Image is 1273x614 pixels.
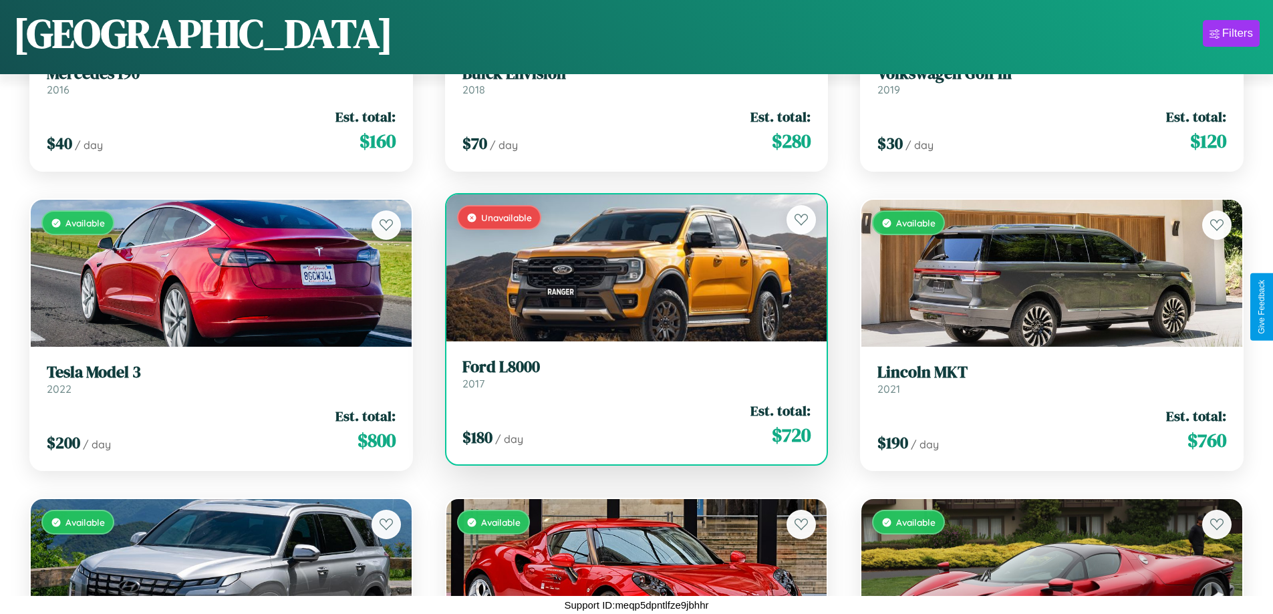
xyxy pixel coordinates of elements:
[462,64,811,97] a: Buick Envision2018
[47,363,396,382] h3: Tesla Model 3
[65,217,105,228] span: Available
[490,138,518,152] span: / day
[911,438,939,451] span: / day
[750,401,811,420] span: Est. total:
[462,377,484,390] span: 2017
[358,427,396,454] span: $ 800
[1166,107,1226,126] span: Est. total:
[495,432,523,446] span: / day
[360,128,396,154] span: $ 160
[47,363,396,396] a: Tesla Model 32022
[896,516,936,528] span: Available
[462,132,487,154] span: $ 70
[65,516,105,528] span: Available
[47,64,396,97] a: Mercedes 1902016
[83,438,111,451] span: / day
[1187,427,1226,454] span: $ 760
[1222,27,1253,40] div: Filters
[462,357,811,390] a: Ford L80002017
[877,64,1226,97] a: Volkswagen Golf III2019
[565,596,709,614] p: Support ID: meqp5dpntlfze9jbhhr
[877,363,1226,396] a: Lincoln MKT2021
[877,363,1226,382] h3: Lincoln MKT
[1166,406,1226,426] span: Est. total:
[462,426,492,448] span: $ 180
[47,132,72,154] span: $ 40
[1203,20,1260,47] button: Filters
[877,432,908,454] span: $ 190
[750,107,811,126] span: Est. total:
[335,107,396,126] span: Est. total:
[335,406,396,426] span: Est. total:
[896,217,936,228] span: Available
[47,382,72,396] span: 2022
[772,128,811,154] span: $ 280
[905,138,934,152] span: / day
[1190,128,1226,154] span: $ 120
[47,432,80,454] span: $ 200
[462,357,811,377] h3: Ford L8000
[462,83,485,96] span: 2018
[75,138,103,152] span: / day
[877,132,903,154] span: $ 30
[772,422,811,448] span: $ 720
[47,83,69,96] span: 2016
[1257,280,1266,334] div: Give Feedback
[481,212,532,223] span: Unavailable
[13,6,393,61] h1: [GEOGRAPHIC_DATA]
[877,382,900,396] span: 2021
[481,516,521,528] span: Available
[877,83,900,96] span: 2019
